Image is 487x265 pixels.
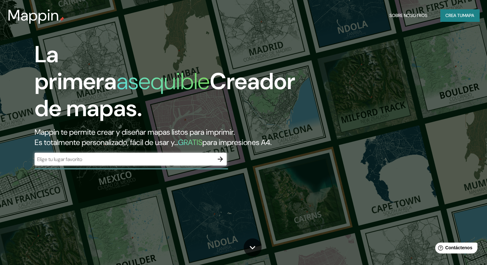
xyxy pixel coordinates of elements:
[35,39,117,96] font: La primera
[387,9,430,21] button: Sobre nosotros
[178,137,202,147] font: GRATIS
[8,5,59,25] font: Mappin
[440,9,479,21] button: Crea tumapa
[35,137,178,147] font: Es totalmente personalizado, fácil de usar y...
[117,66,210,96] font: asequible
[35,66,295,123] font: Creador de mapas.
[35,127,235,137] font: Mappin te permite crear y diseñar mapas listos para imprimir.
[463,13,474,18] font: mapa
[59,17,64,22] img: pin de mapeo
[430,240,480,258] iframe: Lanzador de widgets de ayuda
[445,13,463,18] font: Crea tu
[389,13,427,18] font: Sobre nosotros
[35,156,214,163] input: Elige tu lugar favorito
[202,137,272,147] font: para impresiones A4.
